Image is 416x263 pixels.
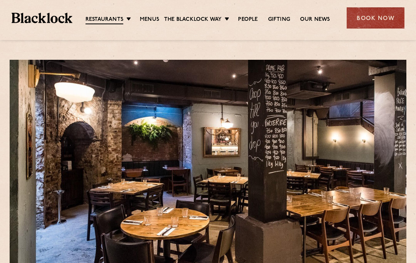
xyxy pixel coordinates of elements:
[300,16,330,24] a: Our News
[347,7,404,29] div: Book Now
[268,16,290,24] a: Gifting
[12,13,72,23] img: BL_Textured_Logo-footer-cropped.svg
[140,16,159,24] a: Menus
[164,16,221,24] a: The Blacklock Way
[86,16,123,24] a: Restaurants
[238,16,258,24] a: People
